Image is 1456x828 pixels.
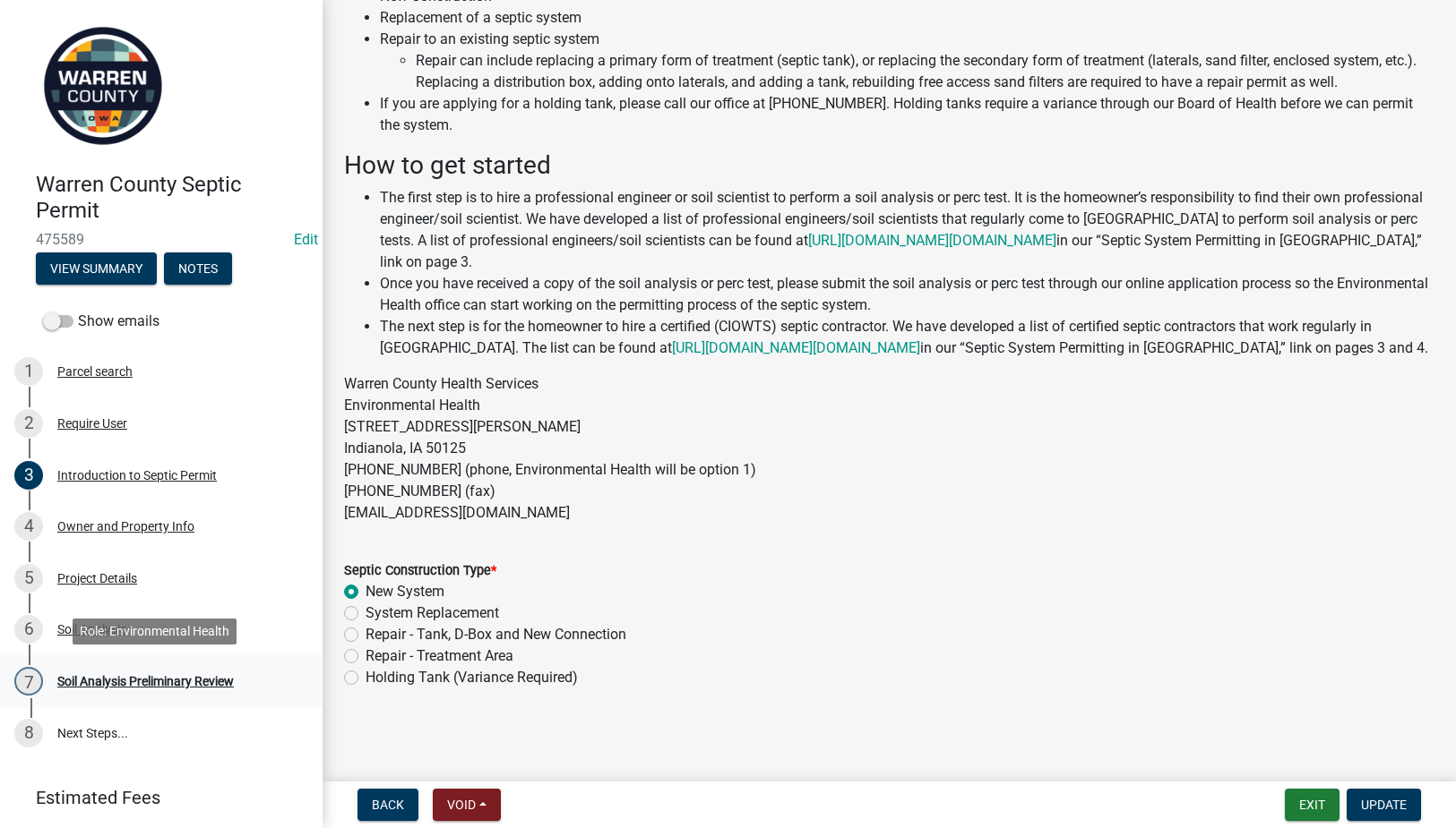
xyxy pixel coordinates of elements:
button: Void [433,789,501,821]
label: Show emails [43,311,159,332]
div: Parcel search [57,365,133,378]
a: Estimated Fees [14,780,294,815]
h3: How to get started [344,150,1434,181]
wm-modal-confirm: Notes [164,262,232,277]
li: Repair can include replacing a primary form of treatment (septic tank), or replacing the secondar... [416,50,1434,93]
div: 6 [14,615,43,644]
label: New System [366,581,444,602]
label: System Replacement [366,602,499,624]
label: Repair - Treatment Area [366,645,513,667]
label: Holding Tank (Variance Required) [366,667,578,688]
div: 4 [14,512,43,541]
wm-modal-confirm: Summary [36,262,157,277]
button: Update [1347,789,1421,821]
li: Once you have received a copy of the soil analysis or perc test, please submit the soil analysis ... [380,273,1434,316]
div: Soil Analysis [57,623,126,636]
button: Back [358,789,418,821]
div: 3 [14,461,43,490]
h4: Warren County Septic Permit [36,172,308,224]
li: If you are applying for a holding tank, please call our office at [PHONE_NUMBER]. Holding tanks r... [380,93,1434,136]
div: 7 [14,667,43,696]
label: Septic Construction Type [344,565,496,577]
li: Replacement of a septic system [380,7,1434,29]
div: Soil Analysis Preliminary Review [57,675,234,687]
button: Exit [1285,789,1340,821]
a: [URL][DOMAIN_NAME][DOMAIN_NAME] [672,339,920,356]
label: Repair - Tank, D-Box and New Connection [366,624,626,645]
div: Require User [57,417,127,430]
div: Project Details [57,572,137,585]
span: Void [447,798,476,812]
div: Role: Environmental Health [73,619,237,644]
div: 2 [14,409,43,438]
img: Warren County, Iowa [36,19,170,153]
div: Introduction to Septic Permit [57,469,217,482]
button: View Summary [36,252,157,285]
div: 8 [14,719,43,747]
span: Update [1361,798,1407,812]
p: Warren County Health Services Environmental Health [STREET_ADDRESS][PERSON_NAME] Indianola, IA 50... [344,373,1434,524]
div: 1 [14,357,43,386]
a: [URL][DOMAIN_NAME][DOMAIN_NAME] [808,232,1056,249]
div: Owner and Property Info [57,520,194,533]
button: Notes [164,252,232,285]
li: The first step is to hire a professional engineer or soil scientist to perform a soil analysis or... [380,187,1434,273]
span: 475589 [36,231,287,248]
a: Edit [294,231,318,248]
wm-modal-confirm: Edit Application Number [294,231,318,248]
li: Repair to an existing septic system [380,29,1434,93]
span: Back [372,798,404,812]
div: 5 [14,564,43,593]
li: The next step is for the homeowner to hire a certified (CIOWTS) septic contractor. We have develo... [380,316,1434,359]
